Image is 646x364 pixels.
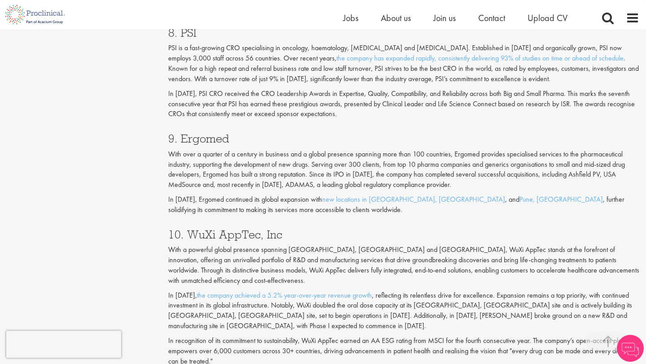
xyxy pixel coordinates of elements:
a: Upload CV [528,12,567,24]
a: the company has expanded rapidly, consistently delivering 93% of studies on time or ahead of sche... [336,53,624,63]
a: the company achieved a 5.2% year-over-year revenue growth [197,290,372,300]
a: new locations in [GEOGRAPHIC_DATA], [GEOGRAPHIC_DATA] [322,195,505,204]
a: About us [381,12,411,24]
a: Pune, [GEOGRAPHIC_DATA] [519,195,603,204]
iframe: reCAPTCHA [6,331,121,358]
h3: 8. PSI [168,27,639,39]
a: Contact [478,12,505,24]
h3: 10. WuXi AppTec, Inc [168,229,639,240]
p: In [DATE], PSI CRO received the CRO Leadership Awards in Expertise, Quality, Compatibility, and R... [168,89,639,120]
p: In [DATE], , reflecting its relentless drive for excellence. Expansion remains a top priority, wi... [168,290,639,331]
h3: 9. Ergomed [168,133,639,144]
a: Jobs [343,12,358,24]
p: In [DATE], Ergomed continued its global expansion with , and , further solidifying its commitment... [168,195,639,215]
p: With over a quarter of a century in business and a global presence spanning more than 100 countri... [168,149,639,190]
p: PSI is a fast-growing CRO specialising in oncology, haematology, [MEDICAL_DATA] and [MEDICAL_DATA... [168,43,639,84]
a: Join us [433,12,456,24]
p: With a powerful global presence spanning [GEOGRAPHIC_DATA], [GEOGRAPHIC_DATA] and [GEOGRAPHIC_DAT... [168,245,639,286]
img: Chatbot [617,335,644,362]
